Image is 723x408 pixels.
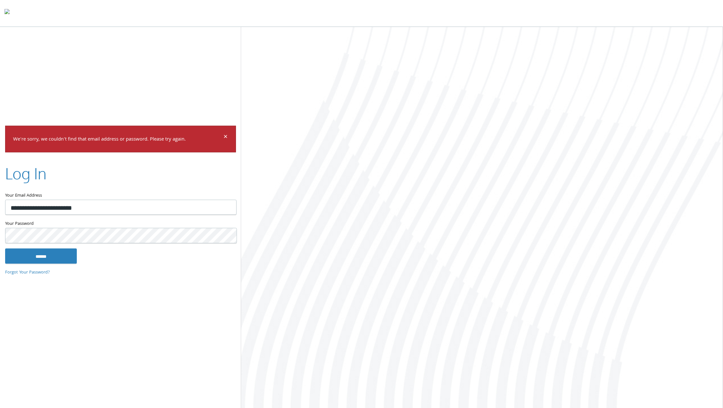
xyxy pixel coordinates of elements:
span: × [224,131,228,144]
h2: Log In [5,163,46,184]
button: Dismiss alert [224,134,228,142]
label: Your Password [5,220,236,228]
img: todyl-logo-dark.svg [4,7,10,20]
p: We're sorry, we couldn't find that email address or password. Please try again. [13,135,223,144]
a: Forgot Your Password? [5,269,50,276]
